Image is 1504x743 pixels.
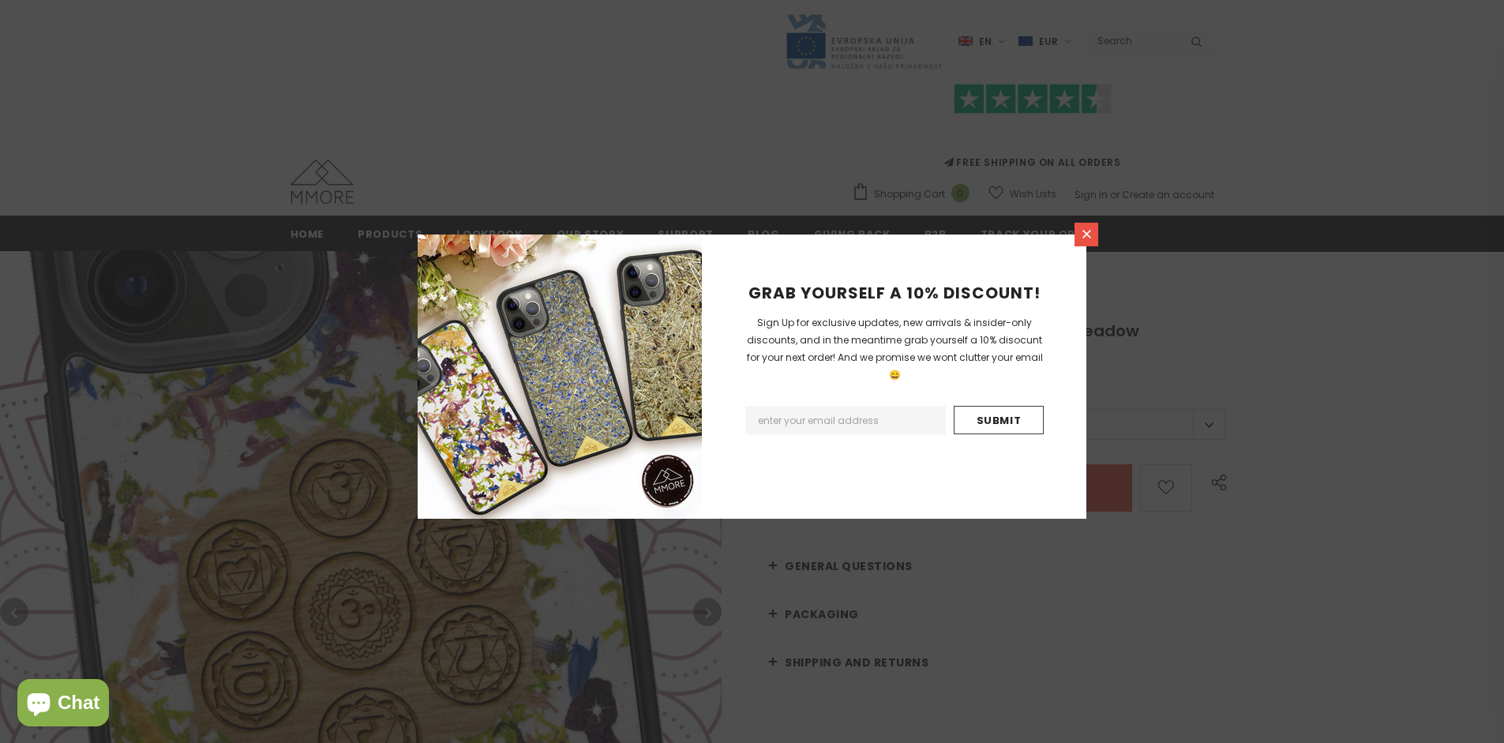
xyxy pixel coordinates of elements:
[954,406,1044,434] input: Submit
[13,679,114,730] inbox-online-store-chat: Shopify online store chat
[747,316,1043,381] span: Sign Up for exclusive updates, new arrivals & insider-only discounts, and in the meantime grab yo...
[1075,223,1098,246] a: Close
[748,282,1041,304] span: GRAB YOURSELF A 10% DISCOUNT!
[745,406,946,434] input: Email Address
